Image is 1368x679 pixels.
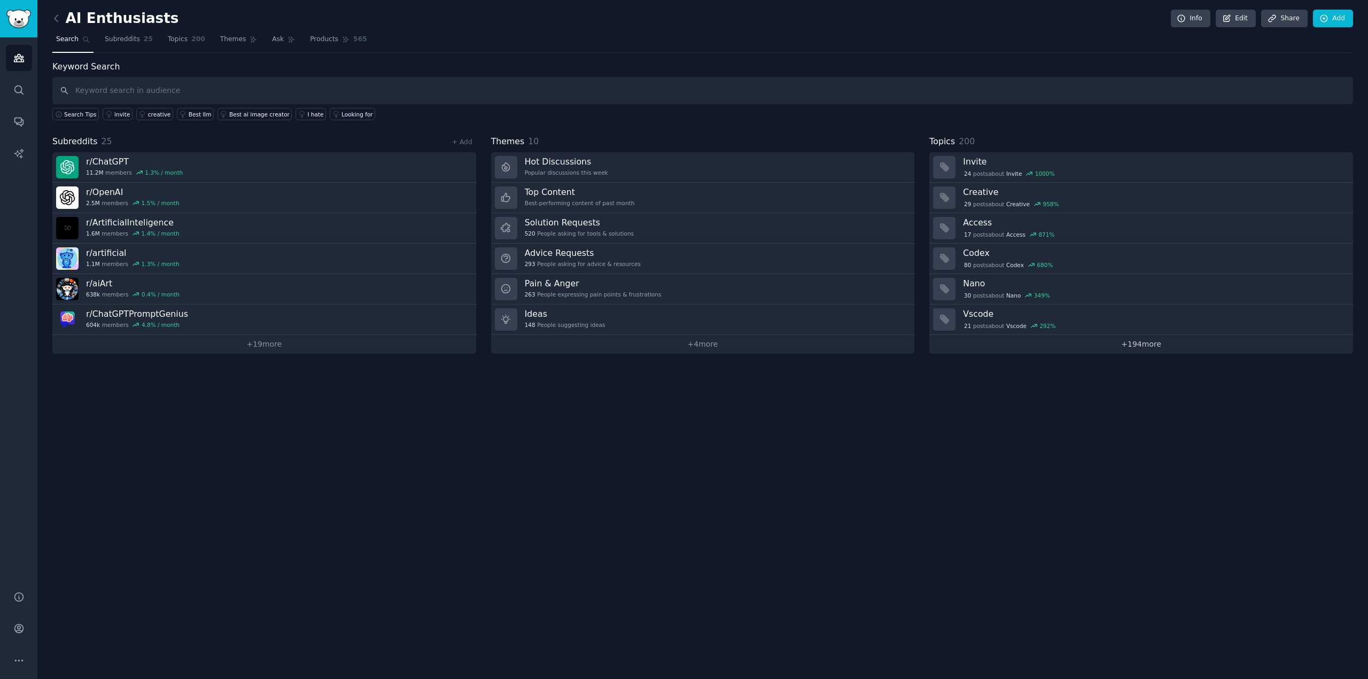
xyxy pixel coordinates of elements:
div: 292 % [1039,322,1055,330]
div: People expressing pain points & frustrations [525,291,662,298]
span: Search Tips [64,111,97,118]
div: invite [114,111,130,118]
div: Popular discussions this week [525,169,608,176]
img: ArtificialInteligence [56,217,79,239]
div: post s about [963,260,1054,270]
a: Looking for [330,108,375,120]
div: Best-performing content of past month [525,199,635,207]
span: 17 [964,231,971,238]
a: Codex80postsaboutCodex680% [929,244,1353,274]
div: 1.3 % / month [142,260,180,268]
a: Search [52,31,94,53]
span: 263 [525,291,535,298]
h3: r/ aiArt [86,278,180,289]
div: 1.3 % / month [145,169,183,176]
a: +194more [929,335,1353,354]
a: r/ArtificialInteligence1.6Mmembers1.4% / month [52,213,476,244]
a: Products565 [306,31,370,53]
a: + Add [452,138,472,146]
a: Vscode21postsaboutVscode292% [929,305,1353,335]
span: 200 [191,35,205,44]
input: Keyword search in audience [52,77,1353,104]
a: +4more [491,335,915,354]
span: Products [310,35,338,44]
span: 638k [86,291,100,298]
a: Edit [1216,10,1256,28]
div: Looking for [341,111,373,118]
span: Topics [168,35,188,44]
a: Pain & Anger263People expressing pain points & frustrations [491,274,915,305]
h3: Pain & Anger [525,278,662,289]
div: 1.5 % / month [142,199,180,207]
span: 565 [353,35,367,44]
span: Topics [929,135,955,149]
span: 200 [959,136,975,146]
a: invite [103,108,133,120]
h3: r/ ChatGPT [86,156,183,167]
div: post s about [963,199,1060,209]
span: Subreddits [52,135,98,149]
span: Creative [1006,200,1030,208]
h3: Ideas [525,308,605,319]
a: Topics200 [164,31,209,53]
div: post s about [963,321,1056,331]
h3: Invite [963,156,1346,167]
a: Ideas148People suggesting ideas [491,305,915,335]
div: 680 % [1037,261,1053,269]
a: I hate [296,108,326,120]
span: 21 [964,322,971,330]
span: 10 [528,136,539,146]
span: Access [1006,231,1025,238]
a: Advice Requests293People asking for advice & resources [491,244,915,274]
div: post s about [963,169,1055,178]
div: 349 % [1034,292,1050,299]
a: Info [1171,10,1210,28]
div: People asking for advice & resources [525,260,641,268]
h2: AI Enthusiasts [52,10,178,27]
img: aiArt [56,278,79,300]
h3: Access [963,217,1346,228]
img: ChatGPT [56,156,79,178]
h3: Solution Requests [525,217,634,228]
div: 1000 % [1035,170,1055,177]
a: Nano30postsaboutNano349% [929,274,1353,305]
a: +19more [52,335,476,354]
h3: Nano [963,278,1346,289]
a: Creative29postsaboutCreative958% [929,183,1353,213]
a: Themes [216,31,261,53]
span: Ask [272,35,284,44]
div: members [86,321,188,329]
h3: Hot Discussions [525,156,608,167]
span: 148 [525,321,535,329]
div: People suggesting ideas [525,321,605,329]
span: 30 [964,292,971,299]
div: members [86,260,180,268]
a: Access17postsaboutAccess871% [929,213,1353,244]
img: ChatGPTPromptGenius [56,308,79,331]
div: Best llm [189,111,212,118]
span: Vscode [1006,322,1027,330]
div: 1.4 % / month [142,230,180,237]
div: post s about [963,230,1055,239]
span: 1.6M [86,230,100,237]
div: members [86,169,183,176]
span: Invite [1006,170,1022,177]
div: 958 % [1043,200,1059,208]
div: 4.8 % / month [142,321,180,329]
a: Solution Requests520People asking for tools & solutions [491,213,915,244]
span: 2.5M [86,199,100,207]
img: OpenAI [56,186,79,209]
label: Keyword Search [52,61,120,72]
span: 604k [86,321,100,329]
h3: Codex [963,247,1346,259]
span: 520 [525,230,535,237]
h3: Creative [963,186,1346,198]
span: Themes [220,35,246,44]
span: Nano [1006,292,1021,299]
a: creative [136,108,173,120]
a: Best llm [177,108,214,120]
span: 25 [144,35,153,44]
span: Subreddits [105,35,140,44]
h3: Advice Requests [525,247,641,259]
a: Top ContentBest-performing content of past month [491,183,915,213]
